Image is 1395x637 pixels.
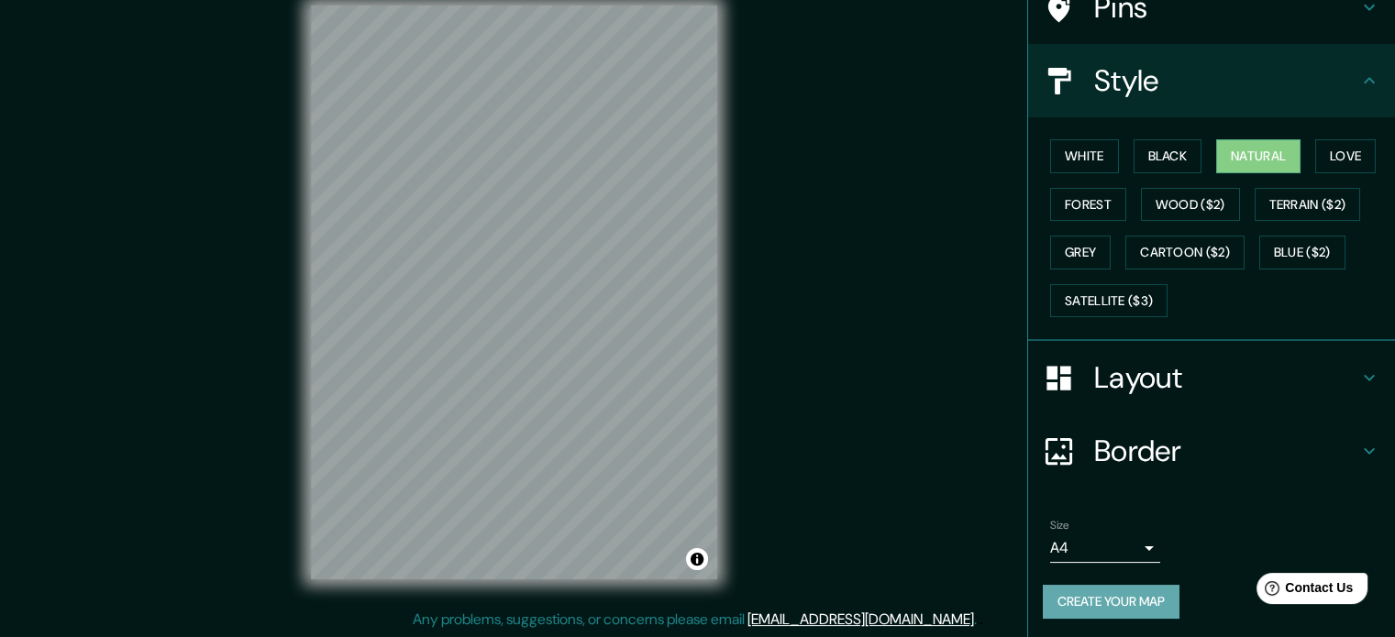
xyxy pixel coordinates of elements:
[1028,414,1395,488] div: Border
[1028,44,1395,117] div: Style
[413,609,977,631] p: Any problems, suggestions, or concerns please email .
[1141,188,1240,222] button: Wood ($2)
[1315,139,1376,173] button: Love
[1125,236,1245,269] button: Cartoon ($2)
[1050,518,1069,533] label: Size
[1050,284,1168,318] button: Satellite ($3)
[1050,188,1126,222] button: Forest
[1050,236,1111,269] button: Grey
[1050,139,1119,173] button: White
[1050,533,1160,563] div: A4
[977,609,980,631] div: .
[1094,62,1358,99] h4: Style
[1232,566,1375,617] iframe: Help widget launcher
[1094,359,1358,396] h4: Layout
[1094,433,1358,469] h4: Border
[1259,236,1345,269] button: Blue ($2)
[747,610,974,629] a: [EMAIL_ADDRESS][DOMAIN_NAME]
[1216,139,1301,173] button: Natural
[1134,139,1202,173] button: Black
[1043,585,1179,619] button: Create your map
[980,609,983,631] div: .
[1255,188,1361,222] button: Terrain ($2)
[686,548,708,570] button: Toggle attribution
[1028,341,1395,414] div: Layout
[311,5,717,579] canvas: Map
